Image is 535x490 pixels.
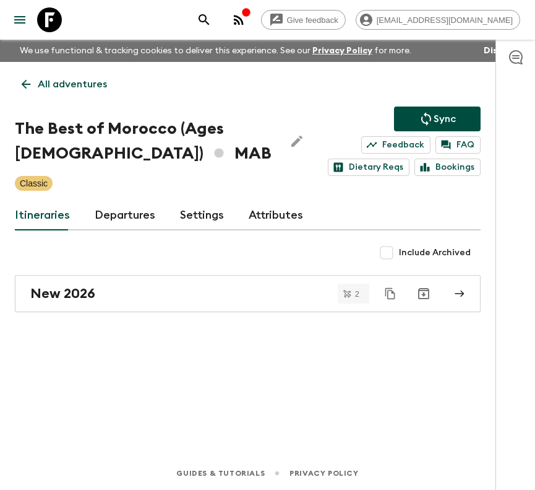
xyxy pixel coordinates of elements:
a: Privacy Policy [312,46,372,55]
p: We use functional & tracking cookies to deliver this experience. See our for more. [15,40,416,62]
h1: The Best of Morocco (Ages [DEMOGRAPHIC_DATA]) MAB [15,116,275,166]
p: All adventures [38,77,107,92]
a: Settings [180,201,224,230]
button: Archive [411,281,436,306]
button: search adventures [192,7,216,32]
a: New 2026 [15,275,481,312]
a: FAQ [435,136,481,154]
a: Give feedback [261,10,346,30]
span: Include Archived [399,247,471,259]
a: Bookings [414,159,481,176]
p: Classic [20,177,48,190]
a: Privacy Policy [289,466,358,480]
a: Departures [95,201,155,230]
div: [EMAIL_ADDRESS][DOMAIN_NAME] [356,10,520,30]
a: All adventures [15,72,114,97]
button: Dismiss [481,42,520,59]
button: menu [7,7,32,32]
p: Sync [434,112,456,126]
span: Give feedback [280,15,345,25]
h2: New 2026 [30,286,95,302]
span: 2 [348,290,367,298]
a: Feedback [361,136,430,154]
a: Itineraries [15,201,70,230]
button: Sync adventure departures to the booking engine [394,107,481,131]
span: [EMAIL_ADDRESS][DOMAIN_NAME] [370,15,520,25]
button: Duplicate [379,282,401,305]
button: Edit Adventure Title [285,116,309,166]
a: Dietary Reqs [328,159,409,176]
a: Guides & Tutorials [176,466,265,480]
a: Attributes [249,201,303,230]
